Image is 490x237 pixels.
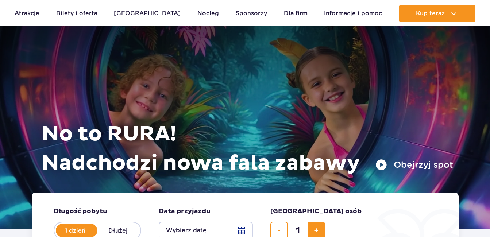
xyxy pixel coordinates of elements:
span: Data przyjazdu [159,207,211,216]
span: [GEOGRAPHIC_DATA] osób [270,207,362,216]
a: Informacje i pomoc [324,5,382,22]
a: Atrakcje [15,5,39,22]
button: Kup teraz [399,5,475,22]
h1: No to RURA! Nadchodzi nowa fala zabawy [42,120,453,178]
span: Kup teraz [416,10,445,17]
a: Bilety i oferta [56,5,97,22]
a: [GEOGRAPHIC_DATA] [114,5,181,22]
a: Sponsorzy [236,5,267,22]
a: Nocleg [197,5,219,22]
span: Długość pobytu [54,207,107,216]
button: Obejrzyj spot [375,159,453,171]
a: Dla firm [284,5,308,22]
